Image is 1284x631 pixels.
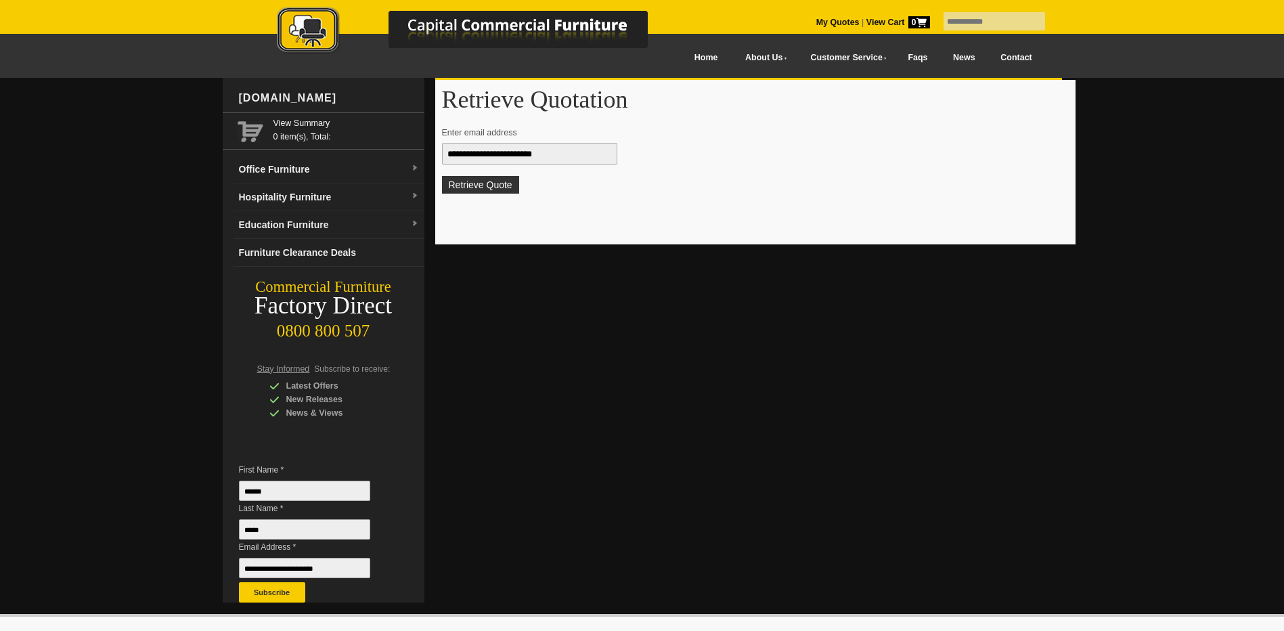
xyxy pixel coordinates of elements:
span: First Name * [239,463,391,477]
a: Office Furnituredropdown [234,156,424,183]
div: Latest Offers [269,379,398,393]
img: dropdown [411,192,419,200]
span: Email Address * [239,540,391,554]
div: [DOMAIN_NAME] [234,78,424,118]
a: Customer Service [795,43,895,73]
a: Hospitality Furnituredropdown [234,183,424,211]
a: About Us [730,43,795,73]
p: Enter email address [442,126,1056,139]
img: dropdown [411,220,419,228]
a: My Quotes [816,18,860,27]
div: New Releases [269,393,398,406]
a: Furniture Clearance Deals [234,239,424,267]
strong: View Cart [866,18,930,27]
span: Stay Informed [257,364,310,374]
div: 0800 800 507 [223,315,424,341]
h1: Retrieve Quotation [442,87,1069,112]
a: View Summary [273,116,419,130]
a: Faqs [895,43,941,73]
div: News & Views [269,406,398,420]
input: First Name * [239,481,370,501]
input: Last Name * [239,519,370,540]
a: Education Furnituredropdown [234,211,424,239]
button: Retrieve Quote [442,176,519,194]
a: View Cart0 [864,18,929,27]
span: 0 [908,16,930,28]
a: Capital Commercial Furniture Logo [240,7,713,60]
img: Capital Commercial Furniture Logo [240,7,713,56]
span: 0 item(s), Total: [273,116,419,142]
a: Contact [988,43,1044,73]
input: Email Address * [239,558,370,578]
span: Subscribe to receive: [314,364,390,374]
span: Last Name * [239,502,391,515]
div: Commercial Furniture [223,278,424,297]
button: Subscribe [239,582,305,603]
a: News [940,43,988,73]
div: Factory Direct [223,297,424,315]
img: dropdown [411,165,419,173]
